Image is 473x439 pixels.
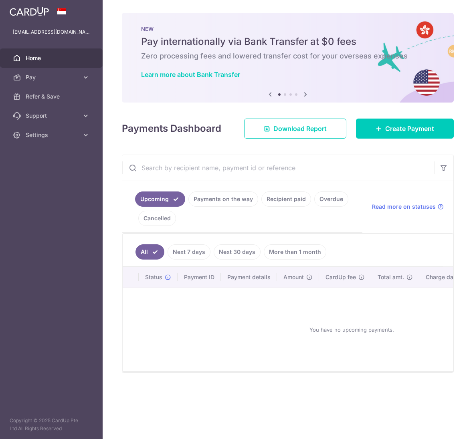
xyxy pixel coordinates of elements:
a: Learn more about Bank Transfer [141,70,240,79]
span: Total amt. [378,273,404,281]
span: Status [145,273,162,281]
a: Next 7 days [168,244,210,260]
th: Payment ID [178,267,221,288]
span: Settings [26,131,79,139]
a: Read more on statuses [372,203,444,211]
h4: Payments Dashboard [122,121,221,136]
a: Download Report [244,119,346,139]
span: Charge date [426,273,459,281]
h6: Zero processing fees and lowered transfer cost for your overseas expenses [141,51,435,61]
a: Create Payment [356,119,454,139]
a: All [135,244,164,260]
p: [EMAIL_ADDRESS][DOMAIN_NAME] [13,28,90,36]
a: Upcoming [135,191,185,207]
img: CardUp [10,6,49,16]
h5: Pay internationally via Bank Transfer at $0 fees [141,35,435,48]
span: Download Report [273,124,327,133]
span: Amount [283,273,304,281]
a: Recipient paid [261,191,311,207]
a: More than 1 month [264,244,326,260]
a: Next 30 days [214,244,261,260]
span: Create Payment [385,124,434,133]
span: Home [26,54,79,62]
a: Overdue [314,191,348,207]
a: Cancelled [138,211,176,226]
span: Support [26,112,79,120]
span: CardUp fee [325,273,356,281]
input: Search by recipient name, payment id or reference [122,155,434,181]
a: Payments on the way [188,191,258,207]
th: Payment details [221,267,277,288]
span: Pay [26,73,79,81]
p: NEW [141,26,435,32]
img: Bank transfer banner [122,13,454,103]
span: Read more on statuses [372,203,436,211]
span: Refer & Save [26,93,79,101]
